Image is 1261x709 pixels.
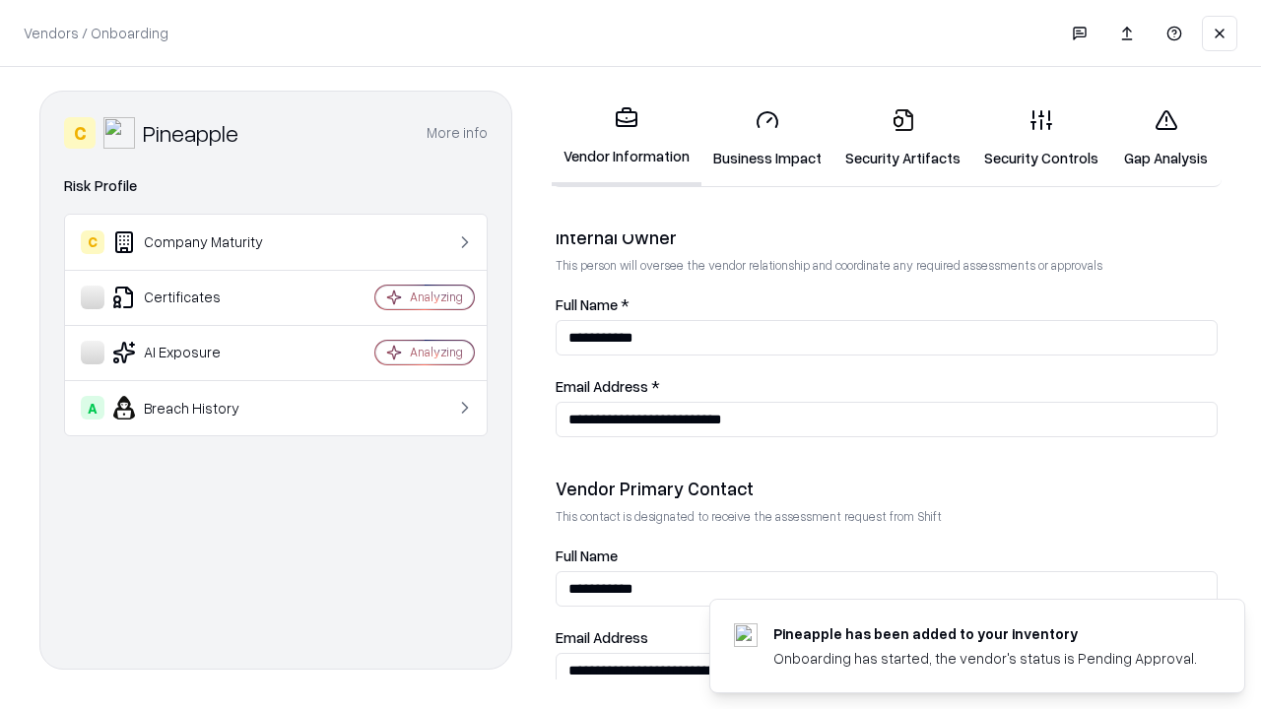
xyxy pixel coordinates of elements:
img: pineappleenergy.com [734,623,758,647]
label: Email Address [556,630,1218,645]
a: Security Artifacts [833,93,972,184]
div: C [81,230,104,254]
div: Pineapple has been added to your inventory [773,623,1197,644]
div: Internal Owner [556,226,1218,249]
img: Pineapple [103,117,135,149]
div: Onboarding has started, the vendor's status is Pending Approval. [773,648,1197,669]
div: C [64,117,96,149]
label: Full Name [556,548,1218,563]
a: Security Controls [972,93,1110,184]
p: This contact is designated to receive the assessment request from Shift [556,508,1218,525]
div: Breach History [81,396,316,419]
div: A [81,396,104,419]
a: Vendor Information [552,91,701,186]
div: Vendor Primary Contact [556,477,1218,500]
label: Email Address * [556,379,1218,394]
p: This person will oversee the vendor relationship and coordinate any required assessments or appro... [556,257,1218,274]
p: Vendors / Onboarding [24,23,168,43]
label: Full Name * [556,297,1218,312]
div: Pineapple [143,117,238,149]
div: Analyzing [410,344,463,360]
div: Company Maturity [81,230,316,254]
div: Certificates [81,286,316,309]
a: Gap Analysis [1110,93,1222,184]
div: Analyzing [410,289,463,305]
a: Business Impact [701,93,833,184]
div: Risk Profile [64,174,488,198]
button: More info [427,115,488,151]
div: AI Exposure [81,341,316,364]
